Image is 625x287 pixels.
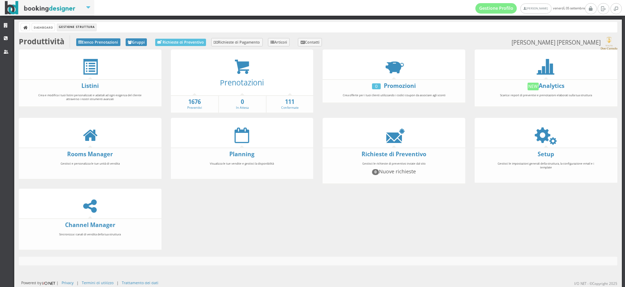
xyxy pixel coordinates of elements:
h4: Nuove richieste [341,168,447,175]
a: Gruppi [126,38,147,46]
a: Trattamento dei dati [122,280,158,285]
div: Crea offerte per i tuoi clienti utilizzando i codici coupon da associare agli sconti [338,90,450,100]
a: Richieste di Preventivo [362,150,426,158]
img: c17ce5f8a98d11e9805da647fc135771.png [601,37,617,50]
a: Rooms Manager [67,150,113,158]
div: New [528,83,539,90]
div: Scarica i report di preventivi e prenotazioni elaborati sulla tua struttura [490,90,602,104]
div: Gestisci le richieste di preventivo inviate dal sito [338,158,450,181]
div: Crea e modifica i tuoi listini personalizzati e adattali ad ogni esigenza del cliente attraverso ... [34,90,147,104]
a: Promozioni [384,82,416,90]
span: 0 [372,169,379,175]
small: [PERSON_NAME] [PERSON_NAME] [512,37,617,50]
a: Richieste di Pagamento [211,38,263,46]
a: Richieste di Preventivo [155,39,206,46]
a: Privacy [62,280,73,285]
a: Prenotazioni [220,77,264,88]
a: Articoli [268,38,290,46]
a: 111Confermate [267,98,314,110]
div: | [77,280,79,285]
b: Produttività [19,36,64,46]
a: 0In Attesa [219,98,266,110]
div: Visualizza le tue vendite e gestisci la disponibilità [185,158,298,177]
a: Gestione Profilo [475,3,517,14]
img: ionet_small_logo.png [41,280,56,286]
a: Listini [81,82,99,90]
strong: 0 [219,98,266,106]
strong: 111 [267,98,314,106]
div: Gestisci e personalizza le tue unità di vendita [34,158,147,177]
strong: 1676 [171,98,219,106]
a: Termini di utilizzo [82,280,113,285]
a: Setup [538,150,554,158]
a: 1676Preventivi [171,98,219,110]
li: Gestione Struttura [57,23,96,31]
div: | [117,280,119,285]
a: [PERSON_NAME] [520,3,551,14]
div: Powered by | [21,280,58,286]
a: NewAnalytics [528,82,564,90]
a: Dashboard [32,23,55,31]
div: 0 [372,83,381,89]
a: Contatti [298,38,322,46]
a: Planning [229,150,254,158]
div: Sincronizza i canali di vendita della tua struttura [34,229,147,248]
span: venerdì, 05 settembre [475,3,585,14]
img: BookingDesigner.com [5,1,76,15]
a: Elenco Prenotazioni [76,38,120,46]
a: Channel Manager [65,221,115,229]
div: Gestisci le impostazioni generali della struttura, la configurazione email e i template [490,158,602,181]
